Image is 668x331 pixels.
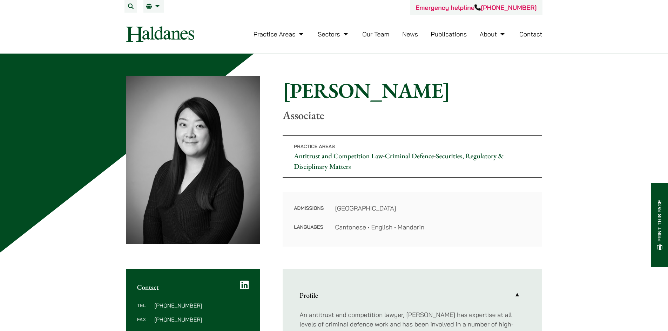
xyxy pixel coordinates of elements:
[154,303,249,308] dd: [PHONE_NUMBER]
[294,222,324,232] dt: Languages
[294,143,335,150] span: Practice Areas
[294,151,504,171] a: Securities, Regulatory & Disciplinary Matters
[283,109,542,122] p: Associate
[137,303,151,317] dt: Tel
[137,283,249,291] h2: Contact
[283,135,542,178] p: • •
[154,317,249,322] dd: [PHONE_NUMBER]
[299,286,525,304] a: Profile
[362,30,389,38] a: Our Team
[126,26,194,42] img: Logo of Haldanes
[416,4,537,12] a: Emergency helpline[PHONE_NUMBER]
[240,280,249,290] a: LinkedIn
[254,30,305,38] a: Practice Areas
[294,151,383,160] a: Antitrust and Competition Law
[431,30,467,38] a: Publications
[146,4,161,9] a: EN
[294,204,324,222] dt: Admissions
[335,204,531,213] dd: [GEOGRAPHIC_DATA]
[519,30,542,38] a: Contact
[480,30,506,38] a: About
[385,151,434,160] a: Criminal Defence
[335,222,531,232] dd: Cantonese • English • Mandarin
[137,317,151,331] dt: Fax
[283,78,542,103] h1: [PERSON_NAME]
[318,30,349,38] a: Sectors
[402,30,418,38] a: News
